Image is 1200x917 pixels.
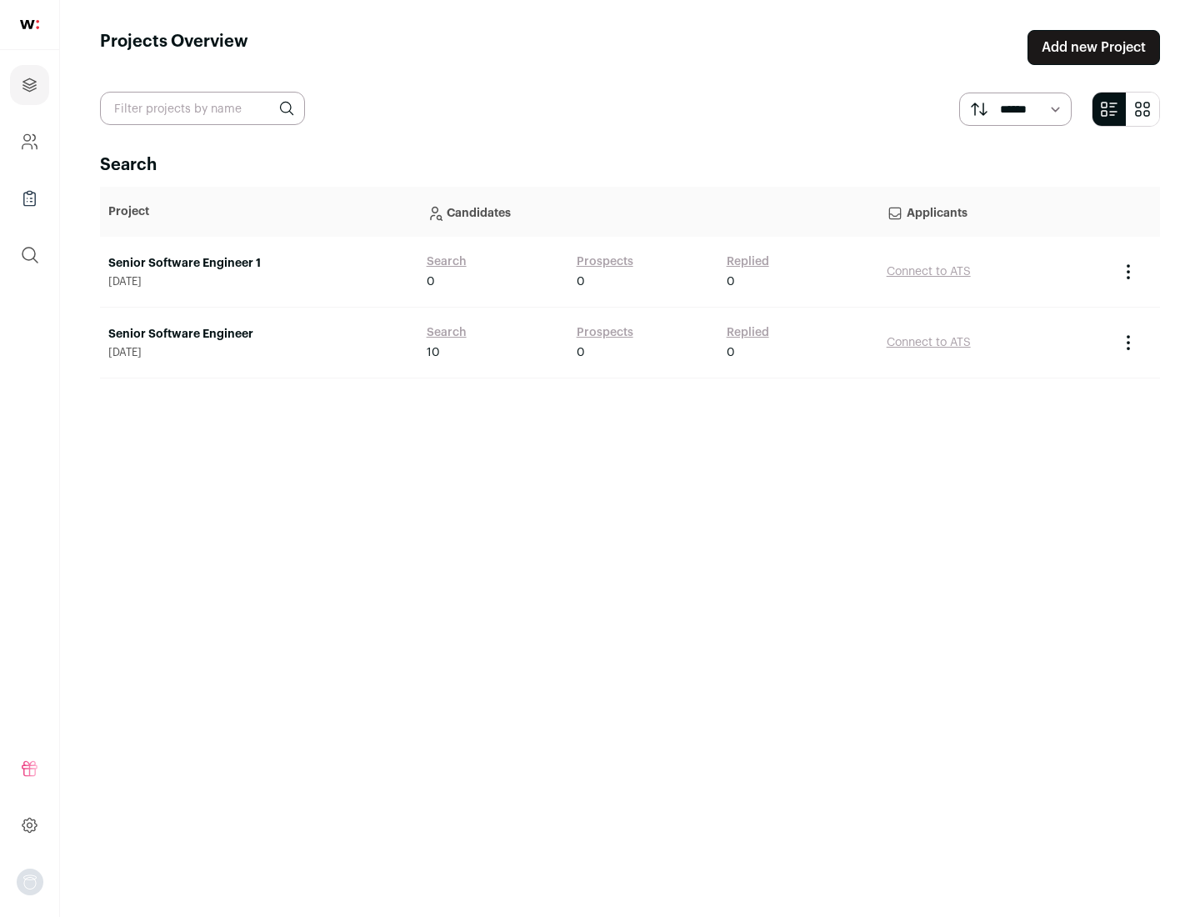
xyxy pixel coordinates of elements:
[727,253,769,270] a: Replied
[1118,333,1138,353] button: Project Actions
[887,337,971,348] a: Connect to ATS
[727,273,735,290] span: 0
[10,65,49,105] a: Projects
[20,20,39,29] img: wellfound-shorthand-0d5821cbd27db2630d0214b213865d53afaa358527fdda9d0ea32b1df1b89c2c.svg
[1118,262,1138,282] button: Project Actions
[100,153,1160,177] h2: Search
[727,344,735,361] span: 0
[577,273,585,290] span: 0
[10,178,49,218] a: Company Lists
[100,92,305,125] input: Filter projects by name
[427,253,467,270] a: Search
[427,195,870,228] p: Candidates
[577,324,633,341] a: Prospects
[17,869,43,895] img: nopic.png
[108,346,410,359] span: [DATE]
[108,275,410,288] span: [DATE]
[727,324,769,341] a: Replied
[100,30,248,65] h1: Projects Overview
[17,869,43,895] button: Open dropdown
[577,344,585,361] span: 0
[108,326,410,343] a: Senior Software Engineer
[10,122,49,162] a: Company and ATS Settings
[108,203,410,220] p: Project
[887,195,1102,228] p: Applicants
[577,253,633,270] a: Prospects
[427,324,467,341] a: Search
[108,255,410,272] a: Senior Software Engineer 1
[427,273,435,290] span: 0
[427,344,440,361] span: 10
[887,266,971,278] a: Connect to ATS
[1027,30,1160,65] a: Add new Project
